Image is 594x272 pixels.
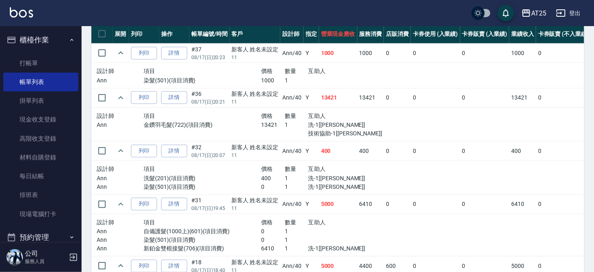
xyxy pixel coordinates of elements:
[261,183,285,191] p: 0
[285,166,297,172] span: 數量
[144,113,155,119] span: 項目
[460,24,510,44] th: 卡券販賣 (入業績)
[308,121,379,129] p: 洗-1[[PERSON_NAME]]
[319,142,357,161] td: 400
[308,219,326,226] span: 互助人
[232,90,279,98] div: 新客人 姓名未設定
[285,68,297,74] span: 數量
[411,142,460,161] td: 0
[3,91,78,110] a: 掛單列表
[261,244,285,253] p: 6410
[261,174,285,183] p: 400
[191,98,228,106] p: 08/17 (日) 20:21
[304,24,319,44] th: 指定
[3,54,78,73] a: 打帳單
[509,44,536,63] td: 1000
[509,88,536,107] td: 13421
[411,44,460,63] td: 0
[411,88,460,107] td: 0
[498,5,514,21] button: save
[308,129,379,138] p: 技術協助-1[[PERSON_NAME]]
[285,121,308,129] p: 1
[536,142,591,161] td: 0
[232,45,279,54] div: 新客人 姓名未設定
[3,110,78,129] a: 現金收支登錄
[97,174,144,183] p: Ann
[189,88,230,107] td: #36
[304,44,319,63] td: Y
[280,24,304,44] th: 設計師
[3,167,78,186] a: 每日結帳
[304,88,319,107] td: Y
[536,44,591,63] td: 0
[285,113,297,119] span: 數量
[357,195,384,214] td: 6410
[3,129,78,148] a: 高階收支登錄
[384,142,411,161] td: 0
[191,152,228,159] p: 08/17 (日) 20:07
[232,54,279,61] p: 11
[308,113,326,119] span: 互助人
[144,174,261,183] p: 洗髮(201)(項目消費)
[509,142,536,161] td: 400
[308,68,326,74] span: 互助人
[280,142,304,161] td: Ann /40
[384,195,411,214] td: 0
[115,145,127,157] button: expand row
[232,258,279,267] div: 新客人 姓名未設定
[460,44,510,63] td: 0
[97,121,144,129] p: Ann
[3,227,78,248] button: 預約管理
[536,195,591,214] td: 0
[509,195,536,214] td: 6410
[159,24,189,44] th: 操作
[131,47,157,60] button: 列印
[131,145,157,157] button: 列印
[144,227,261,236] p: 自備護髮(1000上)(601)(項目消費)
[115,198,127,210] button: expand row
[144,236,261,244] p: 染髮(501)(項目消費)
[144,244,261,253] p: 新鉑金雙棍接髮(706)(項目消費)
[308,183,379,191] p: 洗-1[[PERSON_NAME]]
[115,47,127,59] button: expand row
[531,8,546,18] div: AT25
[131,91,157,104] button: 列印
[144,219,155,226] span: 項目
[460,88,510,107] td: 0
[319,195,357,214] td: 5000
[357,142,384,161] td: 400
[113,24,129,44] th: 展開
[97,76,144,85] p: Ann
[115,92,127,104] button: expand row
[191,205,228,212] p: 08/17 (日) 19:45
[131,198,157,210] button: 列印
[25,258,66,265] p: 服務人員
[285,236,308,244] p: 1
[308,244,379,253] p: 洗-1[[PERSON_NAME]]
[189,142,230,161] td: #32
[280,88,304,107] td: Ann /40
[189,195,230,214] td: #31
[536,24,591,44] th: 卡券販賣 (不入業績)
[97,68,114,74] span: 設計師
[144,76,261,85] p: 染髮(501)(項目消費)
[357,24,384,44] th: 服務消費
[3,29,78,51] button: 櫃檯作業
[357,44,384,63] td: 1000
[304,142,319,161] td: Y
[232,143,279,152] div: 新客人 姓名未設定
[3,205,78,223] a: 現場電腦打卡
[460,142,510,161] td: 0
[384,44,411,63] td: 0
[280,44,304,63] td: Ann /40
[144,121,261,129] p: 金鑽羽毛髮(722)(項目消費)
[10,7,33,18] img: Logo
[308,174,379,183] p: 洗-1[[PERSON_NAME]]
[161,91,187,104] a: 詳情
[261,76,285,85] p: 1000
[232,98,279,106] p: 11
[161,145,187,157] a: 詳情
[285,219,297,226] span: 數量
[97,227,144,236] p: Ann
[261,227,285,236] p: 0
